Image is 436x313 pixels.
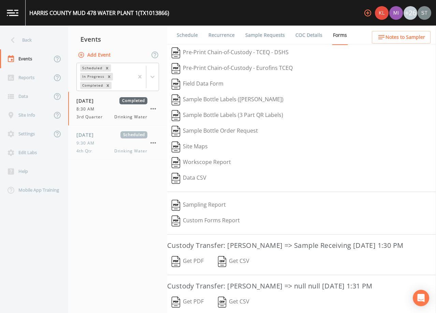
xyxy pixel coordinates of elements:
[167,76,228,92] button: Field Data Form
[167,197,230,213] button: Sampling Report
[172,63,180,74] img: svg%3e
[218,256,227,267] img: svg%3e
[172,215,180,226] img: svg%3e
[68,92,167,126] a: [DATE]Completed8:30 AM3rd QuarterDrinking Water
[332,26,348,45] a: Forms
[76,140,99,146] span: 9:30 AM
[213,254,254,269] button: Get CSV
[167,254,208,269] button: Get PDF
[375,6,389,20] img: 9c4450d90d3b8045b2e5fa62e4f92659
[375,6,389,20] div: Kler Teran
[103,64,111,72] div: Remove Scheduled
[68,31,167,48] div: Events
[294,26,323,45] a: COC Details
[104,82,112,89] div: Remove Completed
[76,49,113,61] button: Add Event
[172,297,180,308] img: svg%3e
[80,73,105,80] div: In Progress
[389,6,403,20] img: a1ea4ff7c53760f38bef77ef7c6649bf
[172,79,180,90] img: svg%3e
[76,131,99,138] span: [DATE]
[167,123,262,139] button: Sample Bottle Order Request
[105,73,113,80] div: Remove In Progress
[386,33,425,42] span: Notes to Sampler
[68,126,167,160] a: [DATE]Scheduled9:30 AM4th QtrDrinking Water
[244,26,286,45] a: Sample Requests
[167,155,235,170] button: Workscope Report
[172,47,180,58] img: svg%3e
[167,294,208,310] button: Get PDF
[167,108,288,123] button: Sample Bottle Labels (3 Part QR Labels)
[172,200,180,211] img: svg%3e
[76,106,99,112] span: 8:30 AM
[29,9,169,17] div: HARRIS COUNTY MUD 478 WATER PLANT 1 (TX1013866)
[176,26,199,45] a: Schedule
[167,281,436,292] h3: Custody Transfer: [PERSON_NAME] => null null [DATE] 1:31 PM
[167,240,436,251] h3: Custody Transfer: [PERSON_NAME] => Sample Receiving [DATE] 1:30 PM
[172,256,180,267] img: svg%3e
[7,10,18,16] img: logo
[167,170,211,186] button: Data CSV
[114,148,147,154] span: Drinking Water
[167,213,244,229] button: Custom Forms Report
[76,97,99,104] span: [DATE]
[172,110,180,121] img: svg%3e
[172,94,180,105] img: svg%3e
[418,6,431,20] img: cb9926319991c592eb2b4c75d39c237f
[207,26,236,45] a: Recurrence
[114,114,147,120] span: Drinking Water
[167,45,293,61] button: Pre-Print Chain-of-Custody - TCEQ - DSHS
[389,6,403,20] div: Miriaha Caddie
[80,64,103,72] div: Scheduled
[172,173,180,184] img: svg%3e
[404,6,417,20] div: +26
[413,290,429,306] div: Open Intercom Messenger
[80,82,104,89] div: Completed
[76,114,107,120] span: 3rd Quarter
[167,139,212,155] button: Site Maps
[172,157,180,168] img: svg%3e
[120,131,147,138] span: Scheduled
[213,294,254,310] button: Get CSV
[167,61,297,76] button: Pre-Print Chain-of-Custody - Eurofins TCEQ
[172,126,180,137] img: svg%3e
[76,148,96,154] span: 4th Qtr
[119,97,147,104] span: Completed
[218,297,227,308] img: svg%3e
[372,31,431,44] button: Notes to Sampler
[172,141,180,152] img: svg%3e
[167,92,288,108] button: Sample Bottle Labels ([PERSON_NAME])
